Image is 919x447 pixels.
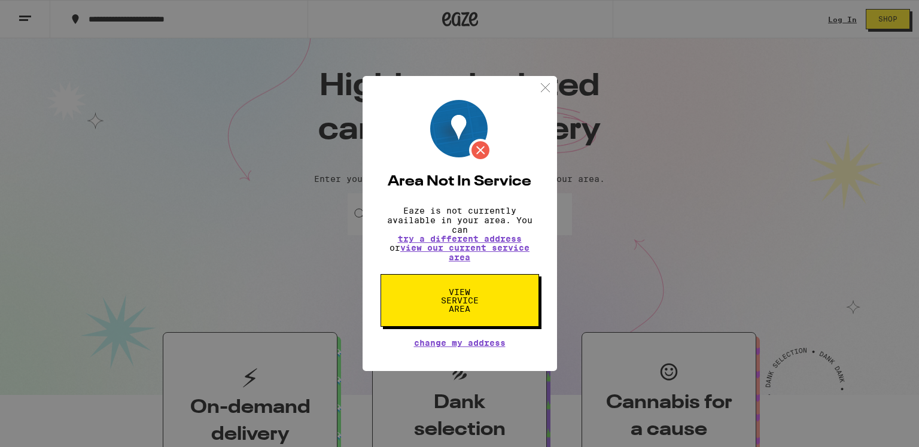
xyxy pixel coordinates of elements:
[400,243,530,262] a: view our current service area
[381,287,539,297] a: View Service Area
[381,274,539,327] button: View Service Area
[430,100,492,162] img: Location
[381,175,539,189] h2: Area Not In Service
[538,80,553,95] img: close.svg
[429,288,491,313] span: View Service Area
[398,235,522,243] button: try a different address
[414,339,506,347] button: Change My Address
[381,206,539,262] p: Eaze is not currently available in your area. You can or
[8,8,87,18] span: Hi. Need any help?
